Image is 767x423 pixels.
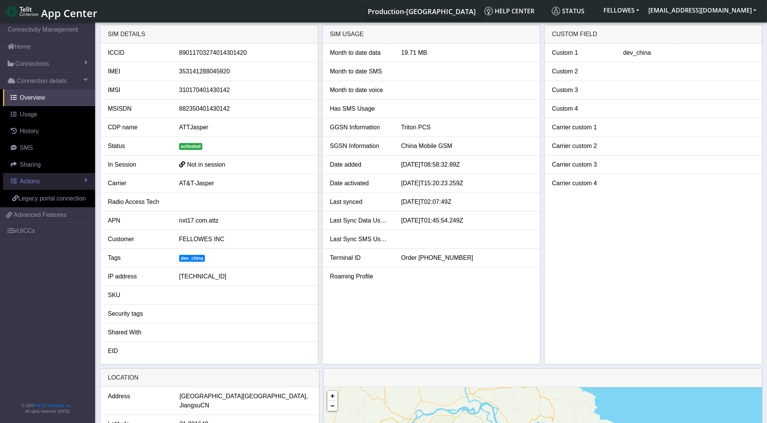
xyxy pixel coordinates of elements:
div: Last synced [324,197,395,207]
div: Has SMS Usage [324,104,395,113]
div: [DATE]T01:45:54.249Z [395,216,538,225]
div: China Mobile GSM [395,142,538,151]
a: History [3,123,95,140]
span: Not in session [187,161,225,168]
img: knowledge.svg [484,7,493,15]
span: App Center [41,6,97,20]
div: FELLOWES INC [173,235,316,244]
div: Custom 1 [546,48,618,57]
div: Roaming Profile [324,272,395,281]
div: Date activated [324,179,395,188]
div: ICCID [102,48,173,57]
div: Security tags [102,309,173,318]
a: Help center [481,3,549,19]
span: Production-[GEOGRAPHIC_DATA] [368,7,476,16]
a: Actions [3,173,95,190]
div: MSISDN [102,104,173,113]
div: Radio Access Tech [102,197,173,207]
span: Advanced Features [14,210,67,219]
div: Date added [324,160,395,169]
div: Month to date data [324,48,395,57]
span: Sharing [20,161,41,168]
span: [GEOGRAPHIC_DATA] [179,392,243,401]
div: GGSN Information [324,123,395,132]
div: Custom 4 [546,104,618,113]
div: Status [102,142,173,151]
span: [GEOGRAPHIC_DATA], [243,392,308,401]
a: Usage [3,106,95,123]
div: Month to date voice [324,86,395,95]
button: [EMAIL_ADDRESS][DOMAIN_NAME] [644,3,761,17]
div: nxt17.com.attz [173,216,316,225]
div: SIM usage [322,25,540,44]
div: AT&T-Jasper [173,179,316,188]
div: Carrier custom 3 [546,160,618,169]
a: App Center [6,3,96,19]
div: Carrier custom 2 [546,142,618,151]
div: EID [102,347,173,356]
div: Carrier [102,179,173,188]
a: Sharing [3,156,95,173]
span: dev_china [179,255,205,262]
div: Month to date SMS [324,67,395,76]
span: Help center [484,7,534,15]
div: APN [102,216,173,225]
span: Usage [20,111,37,118]
div: LOCATION [100,369,319,387]
div: In Session [102,160,173,169]
span: Actions [20,178,40,184]
div: Carrier custom 1 [546,123,618,132]
span: CN [200,401,209,410]
span: Status [552,7,584,15]
div: IMSI [102,86,173,95]
div: Last Sync Data Usage [324,216,395,225]
div: 353141288045920 [173,67,316,76]
div: Address [102,392,174,410]
div: 19.71 MB [395,48,538,57]
div: [DATE]T15:20:23.259Z [395,179,538,188]
div: SIM details [100,25,318,44]
div: 882350401430142 [173,104,316,113]
div: Custom 3 [546,86,618,95]
div: Custom 2 [546,67,618,76]
a: Zoom in [327,391,337,401]
div: Order [PHONE_NUMBER] [395,253,538,262]
a: SMS [3,140,95,156]
div: Carrier custom 4 [546,179,618,188]
div: [DATE]T08:58:32.89Z [395,160,538,169]
div: [DATE]T02:07:49Z [395,197,538,207]
a: Telit IoT Solutions, Inc. [34,404,72,408]
div: ATTJasper [173,123,316,132]
img: status.svg [552,7,560,15]
a: Your current platform instance [367,3,475,19]
div: IMEI [102,67,173,76]
span: Jiangsu [179,401,200,410]
div: Customer [102,235,173,244]
img: logo-telit-cinterion-gw-new.png [6,5,38,17]
span: Overview [20,94,45,101]
div: SGSN Information [324,142,395,151]
div: Terminal ID [324,253,395,262]
div: 89011703274014301420 [173,48,316,57]
span: activated [179,143,203,150]
a: Zoom out [327,401,337,411]
span: Connections [15,59,49,68]
a: Overview [3,89,95,106]
div: Shared With [102,328,173,337]
span: SMS [20,145,33,151]
span: History [20,128,39,134]
div: 310170401430142 [173,86,316,95]
div: Tags [102,253,173,262]
span: Legacy portal connection [18,195,86,202]
div: Last Sync SMS Usage [324,235,395,244]
div: Custom field [545,25,762,44]
div: CDP name [102,123,173,132]
span: Connection details [17,76,67,86]
div: [TECHNICAL_ID] [173,272,316,281]
div: dev_china [618,48,760,57]
div: SKU [102,291,173,300]
div: IP address [102,272,173,281]
a: Status [549,3,599,19]
button: FELLOWES [599,3,644,17]
div: Triton PCS [395,123,538,132]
